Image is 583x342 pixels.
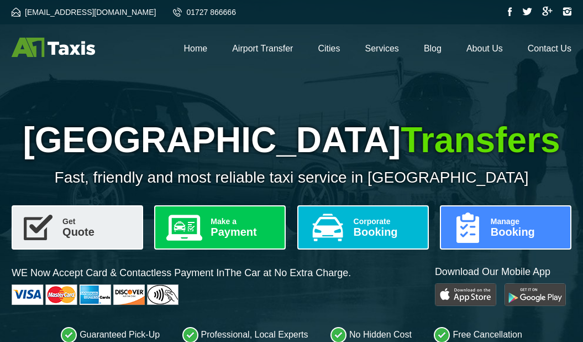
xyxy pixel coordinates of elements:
[12,169,571,186] p: Fast, friendly and most reliable taxi service in [GEOGRAPHIC_DATA]
[505,283,566,306] img: Google Play
[401,120,560,160] span: Transfers
[297,205,429,250] a: CorporateBooking
[318,44,340,53] a: Cities
[183,44,207,53] a: Home
[440,205,571,250] a: ManageBooking
[542,7,553,16] img: Google Plus
[224,267,351,278] span: The Car at No Extra Charge.
[508,7,512,16] img: Facebook
[563,7,571,16] img: Instagram
[173,8,236,17] a: 01727 866666
[466,44,503,53] a: About Us
[12,266,351,280] p: WE Now Accept Card & Contactless Payment In
[12,120,571,160] h1: [GEOGRAPHIC_DATA]
[365,44,399,53] a: Services
[435,283,496,306] img: Play Store
[12,284,178,305] img: Cards
[211,217,276,225] span: Make a
[435,265,571,279] p: Download Our Mobile App
[424,44,442,53] a: Blog
[232,44,293,53] a: Airport Transfer
[12,8,156,17] a: [EMAIL_ADDRESS][DOMAIN_NAME]
[528,44,571,53] a: Contact Us
[491,217,561,225] span: Manage
[154,205,286,250] a: Make aPayment
[354,217,419,225] span: Corporate
[12,205,143,250] a: GetQuote
[522,8,532,15] img: Twitter
[62,217,133,225] span: Get
[12,38,95,57] img: A1 Taxis St Albans LTD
